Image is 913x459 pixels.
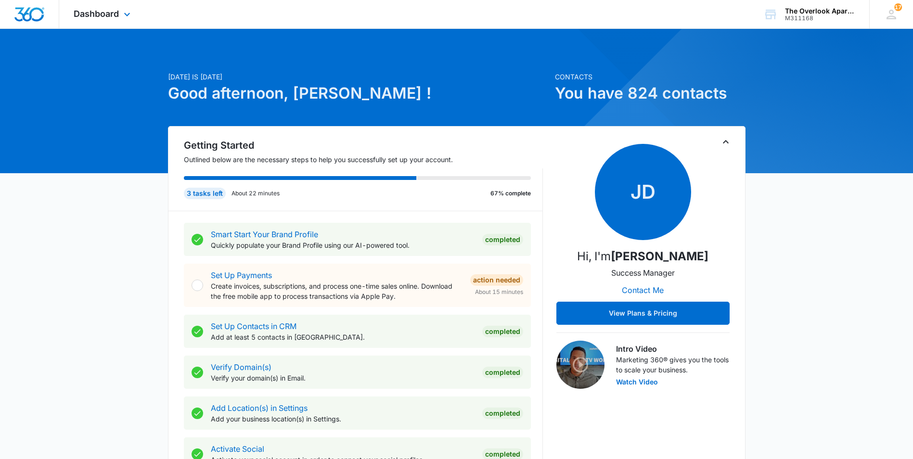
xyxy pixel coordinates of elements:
a: Add Location(s) in Settings [211,403,308,413]
p: Contacts [555,72,746,82]
img: Intro Video [556,341,604,389]
div: notifications count [894,3,902,11]
p: [DATE] is [DATE] [168,72,549,82]
div: 3 tasks left [184,188,226,199]
a: Set Up Contacts in CRM [211,321,296,331]
p: Marketing 360® gives you the tools to scale your business. [616,355,730,375]
a: Set Up Payments [211,270,272,280]
div: Completed [482,234,523,245]
span: Dashboard [74,9,119,19]
button: Contact Me [612,279,673,302]
p: Success Manager [611,267,675,279]
p: 67% complete [490,189,531,198]
div: account id [785,15,855,22]
button: View Plans & Pricing [556,302,730,325]
div: Action Needed [470,274,523,286]
p: Add at least 5 contacts in [GEOGRAPHIC_DATA]. [211,332,475,342]
div: Completed [482,326,523,337]
button: Toggle Collapse [720,136,732,148]
strong: [PERSON_NAME] [611,249,708,263]
p: About 22 minutes [231,189,280,198]
a: Verify Domain(s) [211,362,271,372]
h1: Good afternoon, [PERSON_NAME] ! [168,82,549,105]
div: Completed [482,367,523,378]
span: 17 [894,3,902,11]
p: Quickly populate your Brand Profile using our AI-powered tool. [211,240,475,250]
h1: You have 824 contacts [555,82,746,105]
p: Create invoices, subscriptions, and process one-time sales online. Download the free mobile app t... [211,281,463,301]
a: Activate Social [211,444,264,454]
span: JD [595,144,691,240]
div: account name [785,7,855,15]
a: Smart Start Your Brand Profile [211,229,318,239]
p: Outlined below are the necessary steps to help you successfully set up your account. [184,154,543,165]
div: Completed [482,408,523,419]
button: Watch Video [616,379,658,385]
span: About 15 minutes [475,288,523,296]
p: Verify your domain(s) in Email. [211,373,475,383]
p: Hi, I'm [577,248,708,265]
h2: Getting Started [184,138,543,153]
h3: Intro Video [616,343,730,355]
p: Add your business location(s) in Settings. [211,414,475,424]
